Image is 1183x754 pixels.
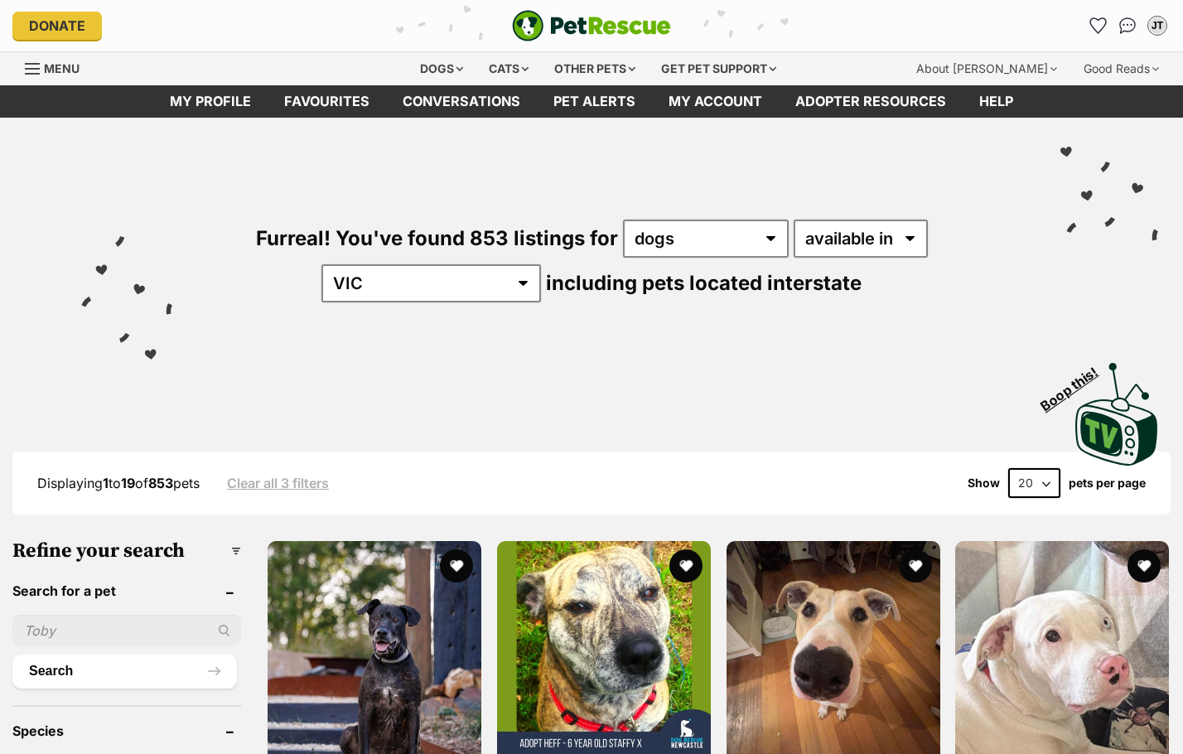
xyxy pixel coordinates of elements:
[103,475,109,491] strong: 1
[121,475,135,491] strong: 19
[440,549,473,582] button: favourite
[256,226,618,250] span: Furreal! You've found 853 listings for
[1144,12,1171,39] button: My account
[968,476,1000,490] span: Show
[12,583,241,598] header: Search for a pet
[37,475,200,491] span: Displaying to of pets
[25,52,91,82] a: Menu
[905,52,1069,85] div: About [PERSON_NAME]
[669,549,703,582] button: favourite
[477,52,540,85] div: Cats
[12,539,241,563] h3: Refine your search
[268,85,386,118] a: Favourites
[12,723,241,738] header: Species
[1149,17,1166,34] div: JT
[1072,52,1171,85] div: Good Reads
[963,85,1030,118] a: Help
[543,52,647,85] div: Other pets
[12,615,241,646] input: Toby
[408,52,475,85] div: Dogs
[779,85,963,118] a: Adopter resources
[512,10,671,41] img: logo-e224e6f780fb5917bec1dbf3a21bbac754714ae5b6737aabdf751b685950b380.svg
[898,549,931,582] button: favourite
[1084,12,1171,39] ul: Account quick links
[649,52,788,85] div: Get pet support
[1084,12,1111,39] a: Favourites
[537,85,652,118] a: Pet alerts
[1127,549,1161,582] button: favourite
[1114,12,1141,39] a: Conversations
[652,85,779,118] a: My account
[546,271,862,295] span: including pets located interstate
[1069,476,1146,490] label: pets per page
[1119,17,1137,34] img: chat-41dd97257d64d25036548639549fe6c8038ab92f7586957e7f3b1b290dea8141.svg
[386,85,537,118] a: conversations
[227,476,329,491] a: Clear all 3 filters
[148,475,173,491] strong: 853
[1038,354,1114,413] span: Boop this!
[153,85,268,118] a: My profile
[44,61,80,75] span: Menu
[1075,363,1158,466] img: PetRescue TV logo
[12,12,102,40] a: Donate
[12,655,237,688] button: Search
[1075,348,1158,469] a: Boop this!
[512,10,671,41] a: PetRescue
